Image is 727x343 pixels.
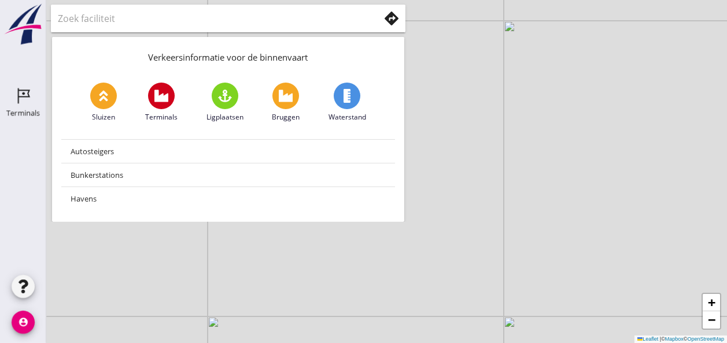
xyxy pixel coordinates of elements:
[92,112,115,122] span: Sluizen
[660,336,661,342] span: |
[637,336,658,342] a: Leaflet
[272,112,300,122] span: Bruggen
[634,335,727,343] div: © ©
[206,112,243,122] span: Ligplaatsen
[703,294,720,311] a: Zoom in
[329,112,366,122] span: Waterstand
[708,312,715,327] span: −
[687,336,724,342] a: OpenStreetMap
[703,311,720,329] a: Zoom out
[708,295,715,310] span: +
[71,144,386,158] div: Autosteigers
[329,83,366,122] a: Waterstand
[665,336,684,342] a: Mapbox
[272,83,300,122] a: Bruggen
[90,83,117,122] a: Sluizen
[52,37,404,73] div: Verkeersinformatie voor de binnenvaart
[206,83,243,122] a: Ligplaatsen
[6,109,40,117] div: Terminals
[145,112,178,122] span: Terminals
[2,3,44,46] img: logo-small.a267ee39.svg
[12,311,35,334] i: account_circle
[145,83,178,122] a: Terminals
[58,9,363,28] input: Zoek faciliteit
[71,168,386,182] div: Bunkerstations
[71,192,386,206] div: Havens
